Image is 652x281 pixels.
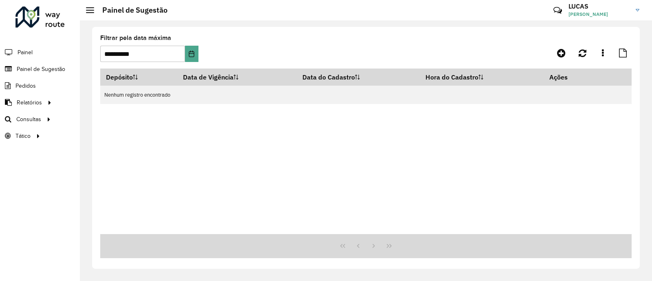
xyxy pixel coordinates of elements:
[185,46,198,62] button: Choose Date
[16,115,41,124] span: Consultas
[297,69,420,86] th: Data do Cadastro
[549,2,566,19] a: Contato Rápido
[568,2,630,10] h3: LUCAS
[420,69,544,86] th: Hora do Cadastro
[18,48,33,57] span: Painel
[177,69,297,86] th: Data de Vigência
[17,98,42,107] span: Relatórios
[544,69,593,86] th: Ações
[94,6,167,15] h2: Painel de Sugestão
[100,69,177,86] th: Depósito
[15,132,31,140] span: Tático
[568,11,630,18] span: [PERSON_NAME]
[100,86,632,104] td: Nenhum registro encontrado
[15,82,36,90] span: Pedidos
[17,65,65,73] span: Painel de Sugestão
[100,33,171,43] label: Filtrar pela data máxima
